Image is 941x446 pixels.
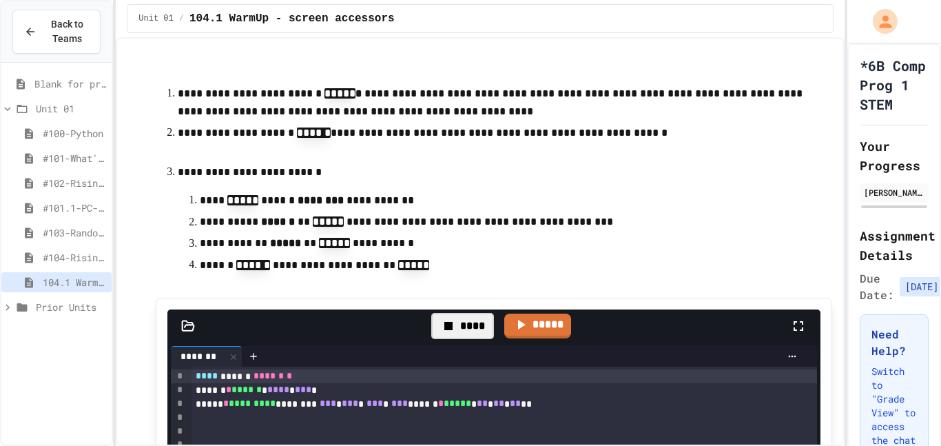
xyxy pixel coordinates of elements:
span: #102-Rising Sun [43,176,106,190]
span: / [179,13,184,24]
span: Back to Teams [45,17,89,46]
span: Due Date: [860,270,894,303]
span: Unit 01 [36,101,106,116]
span: #103-Random Box [43,225,106,240]
span: Blank for practice [34,77,106,91]
span: #104-Rising Sun Plus [43,250,106,265]
h3: Need Help? [871,326,917,359]
h2: Assignment Details [860,226,929,265]
span: Prior Units [36,300,106,314]
h2: Your Progress [860,136,929,175]
span: #101.1-PC-Where am I? [43,201,106,215]
span: #100-Python [43,126,106,141]
div: [PERSON_NAME] [864,186,924,199]
button: Back to Teams [12,10,101,54]
div: My Account [858,6,901,37]
h1: *6B Comp Prog 1 STEM [860,56,929,114]
span: Unit 01 [138,13,173,24]
span: 104.1 WarmUp - screen accessors [189,10,395,27]
span: #101-What's This ?? [43,151,106,165]
span: 104.1 WarmUp - screen accessors [43,275,106,290]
